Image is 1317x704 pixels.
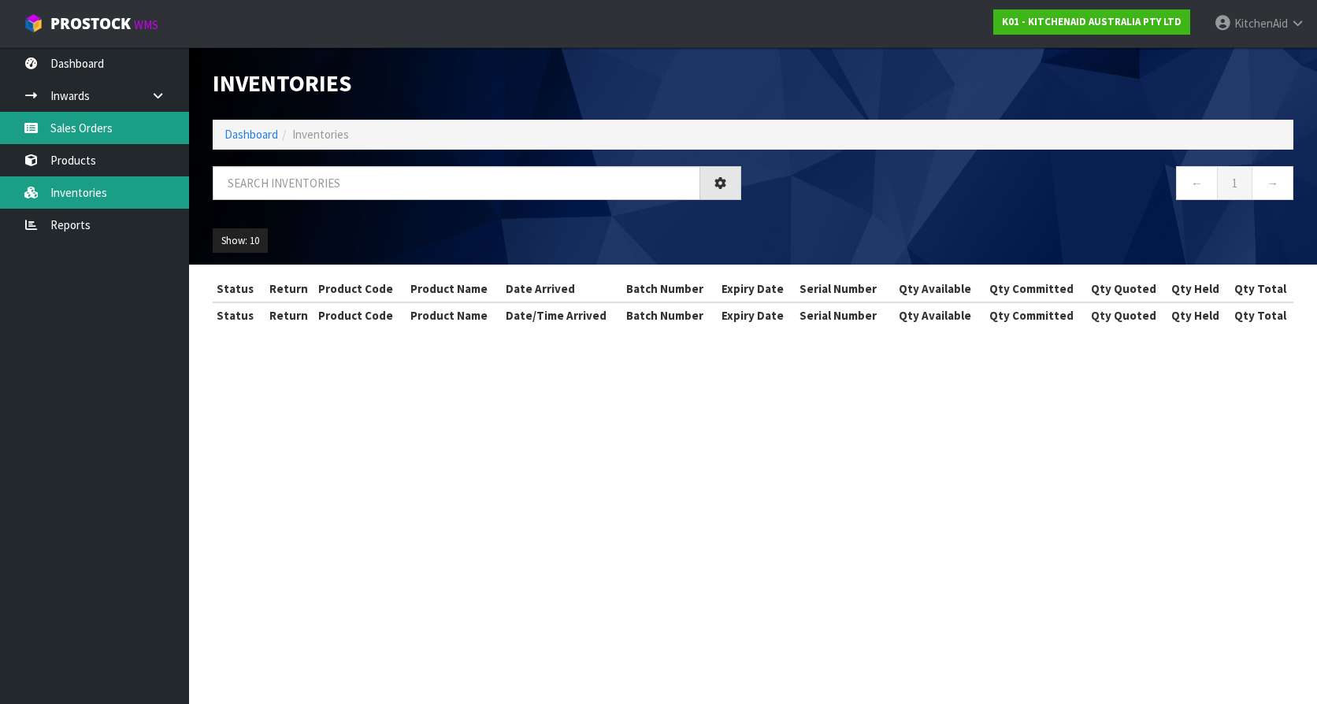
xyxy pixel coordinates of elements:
[263,302,315,328] th: Return
[980,302,1082,328] th: Qty Committed
[718,302,796,328] th: Expiry Date
[24,13,43,33] img: cube-alt.png
[622,276,717,302] th: Batch Number
[314,302,406,328] th: Product Code
[406,276,501,302] th: Product Name
[1226,276,1293,302] th: Qty Total
[213,71,741,96] h1: Inventories
[50,13,131,34] span: ProStock
[1234,16,1288,31] span: KitchenAid
[1002,15,1182,28] strong: K01 - KITCHENAID AUSTRALIA PTY LTD
[1252,166,1293,200] a: →
[890,276,980,302] th: Qty Available
[213,166,700,200] input: Search inventories
[314,276,406,302] th: Product Code
[765,166,1293,205] nav: Page navigation
[502,302,623,328] th: Date/Time Arrived
[1082,276,1164,302] th: Qty Quoted
[1164,276,1226,302] th: Qty Held
[134,17,158,32] small: WMS
[1217,166,1252,200] a: 1
[718,276,796,302] th: Expiry Date
[1226,302,1293,328] th: Qty Total
[263,276,315,302] th: Return
[406,302,501,328] th: Product Name
[1164,302,1226,328] th: Qty Held
[796,276,890,302] th: Serial Number
[622,302,717,328] th: Batch Number
[1082,302,1164,328] th: Qty Quoted
[213,276,263,302] th: Status
[213,228,268,254] button: Show: 10
[213,302,263,328] th: Status
[1176,166,1218,200] a: ←
[224,127,278,142] a: Dashboard
[980,276,1082,302] th: Qty Committed
[796,302,890,328] th: Serial Number
[502,276,623,302] th: Date Arrived
[890,302,980,328] th: Qty Available
[292,127,349,142] span: Inventories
